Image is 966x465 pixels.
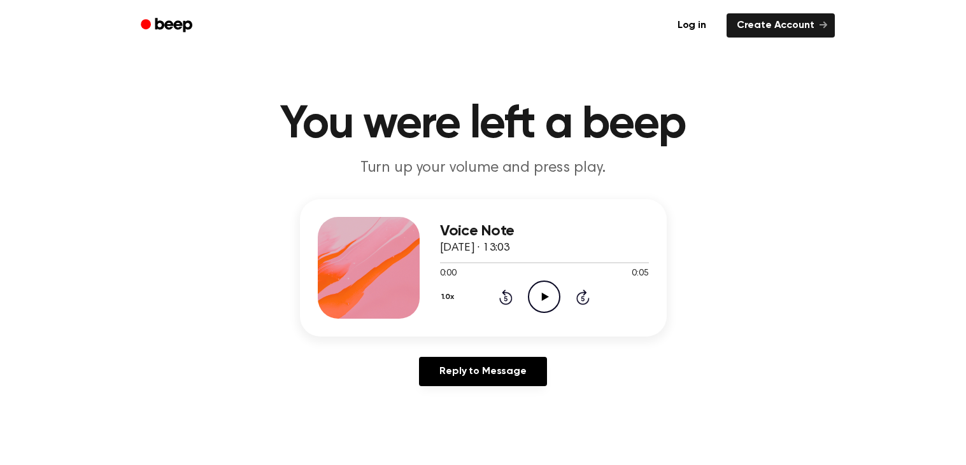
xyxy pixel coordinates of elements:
span: [DATE] · 13:03 [440,242,510,254]
a: Log in [665,11,719,40]
h1: You were left a beep [157,102,809,148]
span: 0:00 [440,267,457,281]
span: 0:05 [632,267,648,281]
p: Turn up your volume and press play. [239,158,728,179]
button: 1.0x [440,286,459,308]
h3: Voice Note [440,223,649,240]
a: Reply to Message [419,357,546,386]
a: Create Account [727,13,835,38]
a: Beep [132,13,204,38]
